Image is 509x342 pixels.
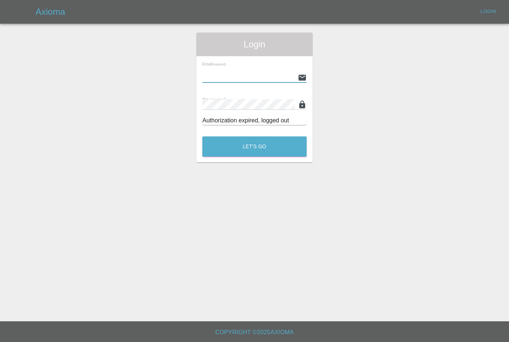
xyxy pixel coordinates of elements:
[6,327,503,338] h6: Copyright © 2025 Axioma
[476,6,500,17] a: Login
[226,98,244,102] small: (required)
[212,63,226,66] small: (required)
[202,116,307,125] div: Authorization expired, logged out
[202,97,244,103] span: Password
[202,136,307,157] button: Let's Go
[202,38,307,50] span: Login
[36,6,65,18] h5: Axioma
[202,62,226,66] span: Email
